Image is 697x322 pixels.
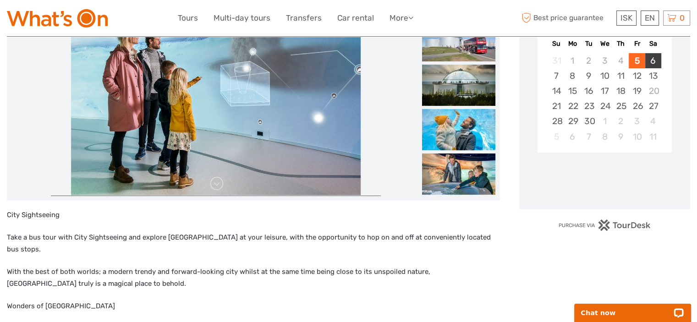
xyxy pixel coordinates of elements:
[548,68,564,83] div: Choose Sunday, September 7th, 2025
[597,114,613,129] div: Choose Wednesday, October 1st, 2025
[565,98,581,114] div: Choose Monday, September 22nd, 2025
[597,53,613,68] div: Not available Wednesday, September 3rd, 2025
[7,266,500,289] p: With the best of both worlds; a modern trendy and forward-looking city whilst at the same time be...
[602,176,608,182] div: Loading...
[645,53,661,68] div: Choose Saturday, September 6th, 2025
[645,68,661,83] div: Choose Saturday, September 13th, 2025
[613,114,629,129] div: Choose Thursday, October 2nd, 2025
[641,11,659,26] div: EN
[581,114,597,129] div: Choose Tuesday, September 30th, 2025
[548,83,564,98] div: Choose Sunday, September 14th, 2025
[422,153,495,195] img: fecffe70c59a4301a668b729830663de_slider_thumbnail.jpg
[597,38,613,50] div: We
[581,38,597,50] div: Tu
[390,11,413,25] a: More
[620,13,632,22] span: ISK
[678,13,686,22] span: 0
[645,83,661,98] div: Not available Saturday, September 20th, 2025
[613,98,629,114] div: Choose Thursday, September 25th, 2025
[613,83,629,98] div: Choose Thursday, September 18th, 2025
[565,68,581,83] div: Choose Monday, September 8th, 2025
[565,114,581,129] div: Choose Monday, September 29th, 2025
[613,53,629,68] div: Not available Thursday, September 4th, 2025
[568,293,697,322] iframe: LiveChat chat widget
[629,83,645,98] div: Choose Friday, September 19th, 2025
[519,11,614,26] span: Best price guarantee
[629,68,645,83] div: Choose Friday, September 12th, 2025
[565,38,581,50] div: Mo
[613,129,629,144] div: Choose Thursday, October 9th, 2025
[645,129,661,144] div: Choose Saturday, October 11th, 2025
[422,109,495,150] img: 9f511a303d504affba141bf271f89ba8_slider_thumbnail.jpg
[629,114,645,129] div: Choose Friday, October 3rd, 2025
[7,9,108,27] img: What's On
[629,53,645,68] div: Choose Friday, September 5th, 2025
[565,83,581,98] div: Choose Monday, September 15th, 2025
[422,65,495,106] img: d0b819b708104273bca5e584b52e6e93_slider_thumbnail.jpg
[645,98,661,114] div: Choose Saturday, September 27th, 2025
[597,68,613,83] div: Choose Wednesday, September 10th, 2025
[645,38,661,50] div: Sa
[613,68,629,83] div: Choose Thursday, September 11th, 2025
[629,98,645,114] div: Choose Friday, September 26th, 2025
[548,114,564,129] div: Choose Sunday, September 28th, 2025
[581,129,597,144] div: Choose Tuesday, October 7th, 2025
[581,68,597,83] div: Choose Tuesday, September 9th, 2025
[214,11,270,25] a: Multi-day tours
[422,20,495,61] img: 535f52bbaa1046688b2f5b2c8036e3cf_slider_thumbnail.jpeg
[597,129,613,144] div: Choose Wednesday, October 8th, 2025
[629,38,645,50] div: Fr
[629,129,645,144] div: Choose Friday, October 10th, 2025
[581,53,597,68] div: Not available Tuesday, September 2nd, 2025
[178,11,198,25] a: Tours
[597,98,613,114] div: Choose Wednesday, September 24th, 2025
[337,11,374,25] a: Car rental
[286,11,322,25] a: Transfers
[548,53,564,68] div: Not available Sunday, August 31st, 2025
[613,38,629,50] div: Th
[548,38,564,50] div: Su
[7,300,500,312] p: Wonders of [GEOGRAPHIC_DATA]
[645,114,661,129] div: Choose Saturday, October 4th, 2025
[548,129,564,144] div: Not available Sunday, October 5th, 2025
[7,209,500,221] p: City Sightseeing
[565,53,581,68] div: Not available Monday, September 1st, 2025
[558,219,651,231] img: PurchaseViaTourDesk.png
[7,232,500,255] p: Take a bus tour with City Sightseeing and explore [GEOGRAPHIC_DATA] at your leisure, with the opp...
[565,129,581,144] div: Choose Monday, October 6th, 2025
[541,53,669,144] div: month 2025-09
[581,83,597,98] div: Choose Tuesday, September 16th, 2025
[548,98,564,114] div: Choose Sunday, September 21st, 2025
[581,98,597,114] div: Choose Tuesday, September 23rd, 2025
[597,83,613,98] div: Choose Wednesday, September 17th, 2025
